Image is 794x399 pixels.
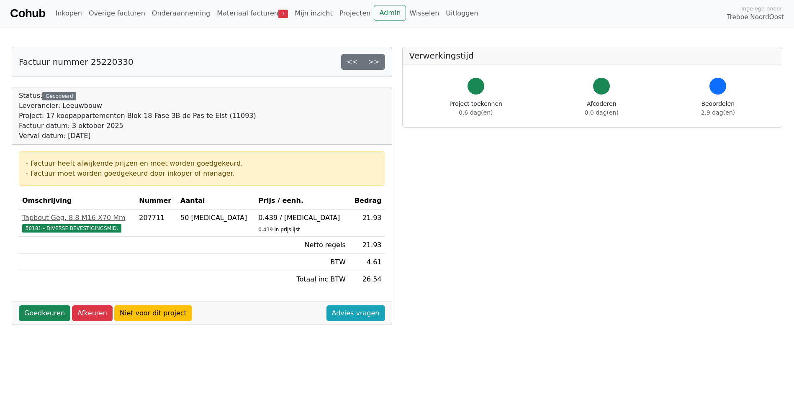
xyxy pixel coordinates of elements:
[42,92,76,100] div: Gecodeerd
[85,5,149,22] a: Overige facturen
[349,237,385,254] td: 21.93
[291,5,336,22] a: Mijn inzicht
[22,213,132,233] a: Tapbout Geg. 8.8 M16 X70 Mm50181 - DIVERSE BEVESTIGINGSMID.
[255,254,349,271] td: BTW
[19,57,134,67] h5: Factuur nummer 25220330
[255,237,349,254] td: Netto regels
[409,51,776,61] h5: Verwerkingstijd
[406,5,442,22] a: Wisselen
[349,192,385,210] th: Bedrag
[149,5,213,22] a: Onderaanneming
[177,192,255,210] th: Aantal
[19,101,256,111] div: Leverancier: Leeuwbouw
[26,159,378,169] div: - Factuur heeft afwijkende prijzen en moet worden goedgekeurd.
[374,5,406,21] a: Admin
[349,271,385,288] td: 26.54
[19,131,256,141] div: Verval datum: [DATE]
[585,109,619,116] span: 0.0 dag(en)
[10,3,45,23] a: Cohub
[19,121,256,131] div: Factuur datum: 3 oktober 2025
[19,91,256,141] div: Status:
[19,192,136,210] th: Omschrijving
[22,224,121,233] span: 50181 - DIVERSE BEVESTIGINGSMID.
[450,100,502,117] div: Project toekennen
[136,192,177,210] th: Nummer
[278,10,288,18] span: 7
[19,111,256,121] div: Project: 17 koopappartementen Blok 18 Fase 3B de Pas te Elst (11093)
[180,213,252,223] div: 50 [MEDICAL_DATA]
[326,305,385,321] a: Advies vragen
[585,100,619,117] div: Afcoderen
[363,54,385,70] a: >>
[258,227,300,233] sub: 0.439 in prijslijst
[459,109,493,116] span: 0.6 dag(en)
[701,109,735,116] span: 2.9 dag(en)
[213,5,291,22] a: Materiaal facturen7
[255,192,349,210] th: Prijs / eenh.
[19,305,70,321] a: Goedkeuren
[136,210,177,237] td: 207711
[336,5,374,22] a: Projecten
[701,100,735,117] div: Beoordelen
[258,213,345,223] div: 0.439 / [MEDICAL_DATA]
[22,213,132,223] div: Tapbout Geg. 8.8 M16 X70 Mm
[741,5,784,13] span: Ingelogd onder:
[114,305,192,321] a: Niet voor dit project
[72,305,113,321] a: Afkeuren
[727,13,784,22] span: Trebbe NoordOost
[26,169,378,179] div: - Factuur moet worden goedgekeurd door inkoper of manager.
[349,254,385,271] td: 4.61
[442,5,481,22] a: Uitloggen
[349,210,385,237] td: 21.93
[255,271,349,288] td: Totaal inc BTW
[341,54,363,70] a: <<
[52,5,85,22] a: Inkopen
